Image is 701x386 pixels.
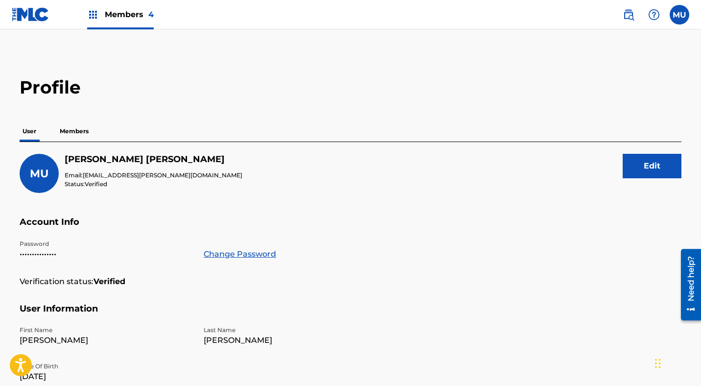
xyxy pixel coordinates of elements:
p: [DATE] [20,371,192,383]
p: [PERSON_NAME] [20,335,192,346]
p: Password [20,240,192,248]
img: help [648,9,660,21]
div: Help [644,5,664,24]
iframe: Resource Center [674,245,701,324]
a: Public Search [619,5,638,24]
span: [EMAIL_ADDRESS][PERSON_NAME][DOMAIN_NAME] [83,171,242,179]
span: Verified [85,180,107,188]
img: Top Rightsholders [87,9,99,21]
strong: Verified [93,276,125,288]
div: Drag [655,349,661,378]
p: First Name [20,326,192,335]
span: MU [30,167,48,180]
h5: User Information [20,303,681,326]
p: User [20,121,39,142]
p: Last Name [204,326,376,335]
p: Verification status: [20,276,93,288]
span: 4 [148,10,154,19]
h5: Michael Utley [65,154,242,165]
p: Members [57,121,92,142]
p: ••••••••••••••• [20,248,192,260]
button: Edit [623,154,681,178]
img: MLC Logo [12,7,49,22]
a: Change Password [204,248,276,260]
h5: Account Info [20,217,681,240]
span: Members [105,9,154,20]
p: Status: [65,180,242,189]
p: Email: [65,171,242,180]
p: [PERSON_NAME] [204,335,376,346]
h2: Profile [20,76,681,98]
iframe: Chat Widget [652,339,701,386]
img: search [623,9,634,21]
p: Date Of Birth [20,362,192,371]
div: User Menu [670,5,689,24]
